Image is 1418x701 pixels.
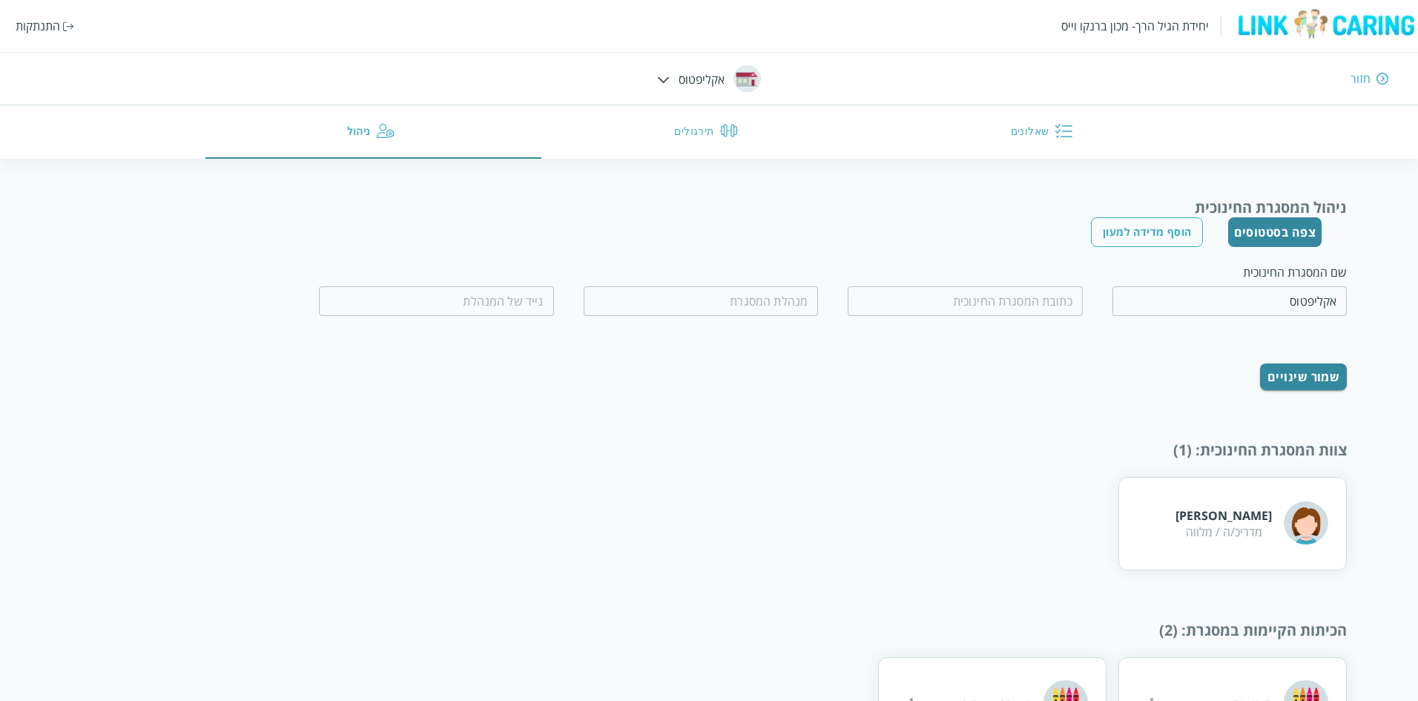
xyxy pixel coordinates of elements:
[720,122,738,139] img: תירגולים
[1260,363,1348,390] button: שמור שינויים
[1055,122,1072,139] img: שאלונים
[377,122,395,139] img: ניהול
[1112,286,1348,316] input: שם המסגרת החינוכית
[71,440,1348,460] div: צוות המסגרת החינוכית : (1)
[71,197,1348,217] div: ניהול המסגרת החינוכית
[71,620,1348,640] div: הכיתות הקיימות במסגרת : (2)
[63,22,74,31] img: התנתקות
[1228,217,1322,247] button: צפה בסטטוסים
[1091,217,1203,247] button: הוסף מדידה למעון
[1061,18,1209,34] div: יחידת הגיל הרך- מכון ברנקו וייס
[205,105,541,159] button: ניהול
[848,286,1083,316] input: כתובת המסגרת החינוכית
[1376,72,1388,85] img: חזור
[319,286,554,316] input: נייד של המנהלת
[16,18,60,34] div: התנתקות
[1233,8,1418,40] img: logo
[1351,70,1371,87] div: חזור
[1112,264,1348,280] div: שם המסגרת החינוכית
[541,105,877,159] button: תירגולים
[1175,524,1272,540] div: מדריכ/ה / מלווה
[1284,500,1328,544] img: אירית ציפורי
[1175,507,1272,524] div: [PERSON_NAME]
[877,105,1213,159] button: שאלונים
[584,286,819,316] input: מנהלת המסגרת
